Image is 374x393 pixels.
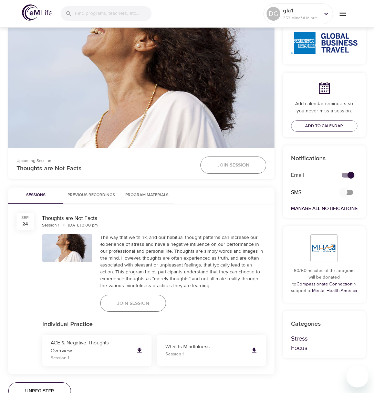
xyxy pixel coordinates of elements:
a: Manage All Notifications [291,205,357,212]
img: logo [22,4,52,21]
p: Notifications [291,154,358,163]
span: Program Materials [123,192,170,199]
div: Sep [21,215,29,221]
p: Categories [291,319,358,329]
p: ACE & Negative Thoughts Overview [51,339,130,355]
input: Find programs, teachers, etc... [75,6,152,21]
img: AmEx%20GBT%20logo.png [291,32,358,54]
span: Previous Recordings [67,192,115,199]
button: Join Session [100,295,166,312]
span: Join Session [117,299,149,308]
div: Session 1 [42,222,59,228]
a: What Is MindfulnessSession 1 [157,335,266,366]
div: SMS [287,184,334,201]
div: The way that we think, and our habitual thought patterns can increase our experience of stress an... [100,234,266,289]
div: Email [287,167,334,183]
span: Add to Calendar [305,122,343,130]
button: Add to Calendar [291,120,358,132]
a: Mental Health America [312,288,357,293]
a: ACE & Negative Thoughts OverviewSession 1 [42,335,152,366]
button: Join Session [200,157,266,174]
span: Join Session [217,161,249,170]
p: Stress [291,334,358,343]
iframe: Button to launch messaging window [346,365,368,387]
div: DG [267,7,280,21]
p: 60/60 minutes of this program will be donated to in support of [291,268,358,294]
p: Focus [291,343,358,353]
a: Compassionate Connection [297,281,352,287]
p: What Is Mindfulness [165,343,245,351]
p: Session 1 [51,355,130,362]
div: 24 [22,221,28,228]
p: Individual Practice [42,320,266,329]
p: Upcoming Session [17,158,192,164]
p: 353 Mindful Minutes [283,15,320,21]
button: menu [333,4,352,23]
p: gla1 [283,7,320,15]
div: [DATE] 3:00 pm [68,222,98,228]
span: Sessions [12,192,59,199]
div: Thoughts are Not Facts [42,214,266,222]
p: Thoughts are Not Facts [17,164,192,173]
p: Add calendar reminders so you never miss a session. [291,100,358,115]
p: Session 1 [165,351,245,358]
